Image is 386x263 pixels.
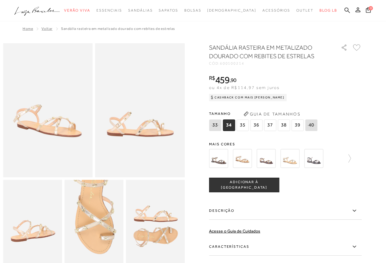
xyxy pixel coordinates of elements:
[241,109,302,119] button: Guia de Tamanhos
[64,5,90,16] a: noSubCategoriesText
[128,5,153,16] a: noSubCategoriesText
[319,5,337,16] a: BLOG LB
[209,179,279,190] span: ADICIONAR À [GEOGRAPHIC_DATA]
[3,43,93,177] img: image
[291,119,304,131] span: 39
[209,43,323,60] h1: SANDÁLIA RASTEIRA EM METALIZADO DOURADO COM REBITES DE ESTRELAS
[209,202,362,220] label: Descrição
[215,74,229,85] span: 459
[305,119,317,131] span: 40
[280,149,299,168] img: SANDÁLIA RASTEIRA EM METALIZADO CHUMBO COM REBITES DE ESTRELA
[209,229,260,233] a: Acesse o Guia de Cuidados
[236,119,249,131] span: 35
[209,149,228,168] img: SANDÁLIA RASTEIRA EM COURO CAFÉ COM REBITES DE ESTRELA
[209,178,279,192] button: ADICIONAR À [GEOGRAPHIC_DATA]
[264,119,276,131] span: 37
[207,5,256,16] a: noSubCategoriesText
[369,6,373,10] span: 0
[23,27,33,31] a: Home
[41,27,52,31] a: Voltar
[209,94,287,101] div: Cashback com Mais [PERSON_NAME]
[128,8,153,12] span: Sandálias
[209,85,280,90] span: ou 4x de R$114,97 sem juros
[209,119,221,131] span: 33
[209,109,319,118] span: Tamanho
[209,238,362,256] label: Características
[250,119,262,131] span: 36
[209,142,362,146] span: Mais cores
[304,149,323,168] img: SANDÁLIA RASTEIRA EM METALIZADO CHUMBO COM REBITES DE ESTRELAS
[96,5,122,16] a: noSubCategoriesText
[257,149,276,168] img: SANDÁLIA RASTEIRA EM METALIZADO BRONZE COM REBITES DE ESTRELAS
[209,75,215,81] i: R$
[278,119,290,131] span: 38
[184,8,201,12] span: Bolsas
[223,119,235,131] span: 34
[220,61,244,66] span: 600100214
[296,5,313,16] a: noSubCategoriesText
[184,5,201,16] a: noSubCategoriesText
[159,8,178,12] span: Sapatos
[364,7,373,15] button: 0
[61,27,175,31] span: SANDÁLIA RASTEIRA EM METALIZADO DOURADO COM REBITES DE ESTRELAS
[95,43,185,177] img: image
[233,149,252,168] img: SANDÁLIA RASTEIRA EM COURO CARAMELO COM REBITES DE ESTRELA
[207,8,256,12] span: [DEMOGRAPHIC_DATA]
[296,8,313,12] span: Outlet
[262,8,290,12] span: Acessórios
[159,5,178,16] a: noSubCategoriesText
[231,77,236,83] span: 90
[229,77,236,83] i: ,
[262,5,290,16] a: noSubCategoriesText
[209,62,331,65] div: CÓD:
[64,8,90,12] span: Verão Viva
[319,8,337,12] span: BLOG LB
[96,8,122,12] span: Essenciais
